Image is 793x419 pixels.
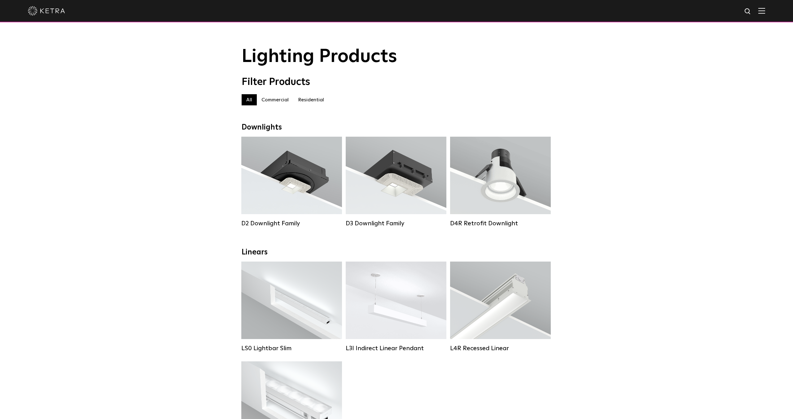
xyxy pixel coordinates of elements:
[241,137,342,227] a: D2 Downlight Family Lumen Output:1200Colors:White / Black / Gloss Black / Silver / Bronze / Silve...
[346,345,446,352] div: L3I Indirect Linear Pendant
[450,262,551,352] a: L4R Recessed Linear Lumen Output:400 / 600 / 800 / 1000Colors:White / BlackControl:Lutron Clear C...
[242,76,551,88] div: Filter Products
[346,262,446,352] a: L3I Indirect Linear Pendant Lumen Output:400 / 600 / 800 / 1000Housing Colors:White / BlackContro...
[28,6,65,15] img: ketra-logo-2019-white
[450,220,551,227] div: D4R Retrofit Downlight
[242,94,257,105] label: All
[241,220,342,227] div: D2 Downlight Family
[293,94,329,105] label: Residential
[346,137,446,227] a: D3 Downlight Family Lumen Output:700 / 900 / 1100Colors:White / Black / Silver / Bronze / Paintab...
[241,345,342,352] div: LS0 Lightbar Slim
[242,123,551,132] div: Downlights
[744,8,752,15] img: search icon
[450,345,551,352] div: L4R Recessed Linear
[242,47,397,66] span: Lighting Products
[450,137,551,227] a: D4R Retrofit Downlight Lumen Output:800Colors:White / BlackBeam Angles:15° / 25° / 40° / 60°Watta...
[758,8,765,14] img: Hamburger%20Nav.svg
[241,262,342,352] a: LS0 Lightbar Slim Lumen Output:200 / 350Colors:White / BlackControl:X96 Controller
[257,94,293,105] label: Commercial
[346,220,446,227] div: D3 Downlight Family
[242,248,551,257] div: Linears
